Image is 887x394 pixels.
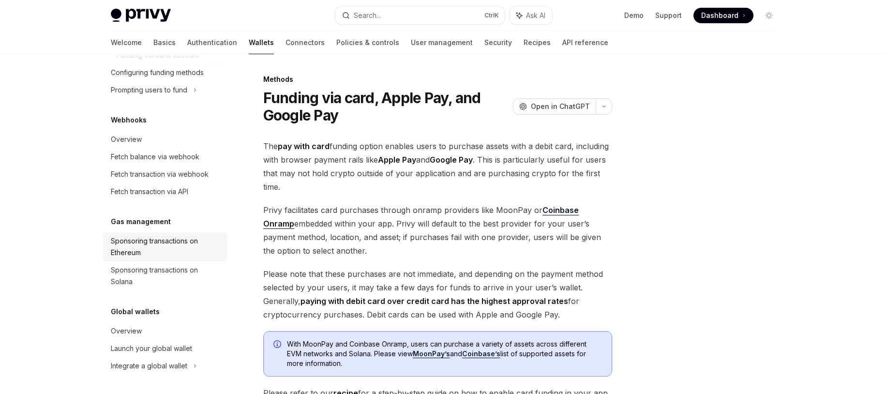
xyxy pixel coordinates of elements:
h5: Gas management [111,216,171,227]
a: Policies & controls [336,31,399,54]
button: Toggle dark mode [761,8,777,23]
h5: Webhooks [111,114,147,126]
h5: Global wallets [111,306,160,318]
span: Ask AI [526,11,545,20]
a: Welcome [111,31,142,54]
a: Launch your global wallet [103,340,227,357]
a: Recipes [524,31,551,54]
a: Security [484,31,512,54]
span: Please note that these purchases are not immediate, and depending on the payment method selected ... [263,267,612,321]
div: Methods [263,75,612,84]
div: Fetch balance via webhook [111,151,199,163]
a: Fetch transaction via webhook [103,166,227,183]
a: API reference [562,31,608,54]
a: Sponsoring transactions on Solana [103,261,227,290]
span: Open in ChatGPT [531,102,590,111]
div: Fetch transaction via API [111,186,188,197]
a: Overview [103,322,227,340]
div: Overview [111,325,142,337]
div: Fetch transaction via webhook [111,168,209,180]
strong: paying with debit card over credit card has the highest approval rates [301,296,568,306]
strong: Apple Pay [378,155,416,165]
span: Dashboard [701,11,738,20]
button: Open in ChatGPT [513,98,596,115]
img: light logo [111,9,171,22]
h1: Funding via card, Apple Pay, and Google Pay [263,89,509,124]
span: The funding option enables users to purchase assets with a debit card, including with browser pay... [263,139,612,194]
a: User management [411,31,473,54]
div: Integrate a global wallet [111,360,187,372]
strong: Google Pay [430,155,473,165]
a: Configuring funding methods [103,64,227,81]
div: Overview [111,134,142,145]
a: Fetch transaction via API [103,183,227,200]
div: Sponsoring transactions on Solana [111,264,221,288]
a: Dashboard [693,8,753,23]
a: Overview [103,131,227,148]
a: Connectors [286,31,325,54]
a: MoonPay’s [413,349,450,358]
div: Launch your global wallet [111,343,192,354]
span: Privy facilitates card purchases through onramp providers like MoonPay or embedded within your ap... [263,203,612,258]
a: Wallets [249,31,274,54]
a: Fetch balance via webhook [103,148,227,166]
div: Prompting users to fund [111,84,187,96]
div: Search... [354,10,381,21]
a: Authentication [187,31,237,54]
a: Sponsoring transactions on Ethereum [103,232,227,261]
svg: Info [273,340,283,350]
span: Ctrl K [484,12,499,19]
a: Support [655,11,682,20]
a: Demo [624,11,644,20]
strong: pay with card [278,141,330,151]
button: Ask AI [510,7,552,24]
div: Configuring funding methods [111,67,204,78]
button: Search...CtrlK [335,7,505,24]
span: With MoonPay and Coinbase Onramp, users can purchase a variety of assets across different EVM net... [287,339,602,368]
div: Sponsoring transactions on Ethereum [111,235,221,258]
a: Coinbase’s [462,349,500,358]
a: Basics [153,31,176,54]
